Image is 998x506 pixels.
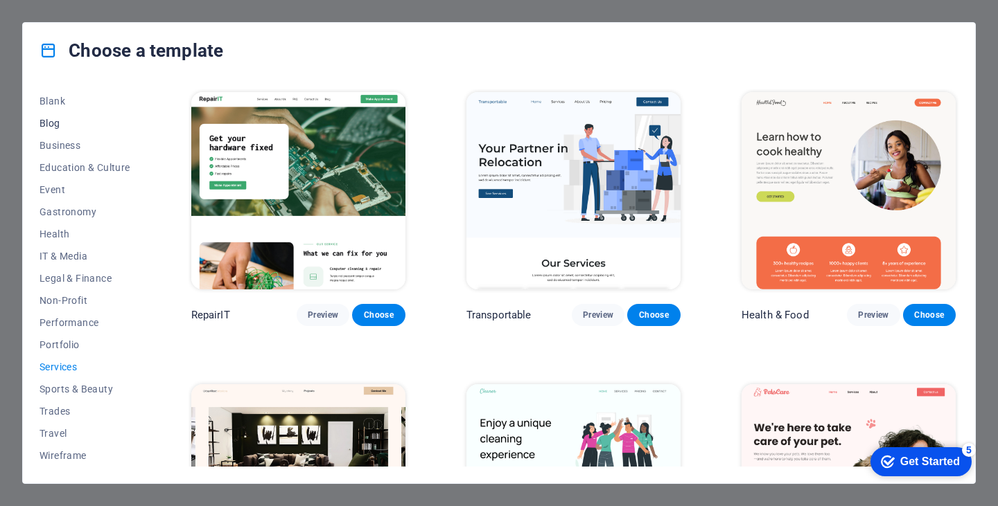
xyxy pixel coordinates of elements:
[40,383,130,395] span: Sports & Beauty
[40,273,130,284] span: Legal & Finance
[40,118,130,129] span: Blog
[583,309,613,320] span: Preview
[40,317,130,328] span: Performance
[40,356,130,378] button: Services
[903,304,956,326] button: Choose
[363,309,394,320] span: Choose
[40,39,223,62] h4: Choose a template
[572,304,624,326] button: Preview
[297,304,349,326] button: Preview
[40,400,130,422] button: Trades
[40,245,130,267] button: IT & Media
[41,15,100,28] div: Get Started
[40,162,130,173] span: Education & Culture
[742,308,809,322] p: Health & Food
[638,309,669,320] span: Choose
[40,361,130,372] span: Services
[40,90,130,112] button: Blank
[191,308,230,322] p: RepairIT
[40,96,130,107] span: Blank
[40,134,130,156] button: Business
[40,140,130,151] span: Business
[40,339,130,350] span: Portfolio
[40,179,130,201] button: Event
[11,7,112,36] div: Get Started 5 items remaining, 0% complete
[352,304,405,326] button: Choose
[914,309,945,320] span: Choose
[40,334,130,356] button: Portfolio
[40,295,130,306] span: Non-Profit
[191,92,405,289] img: RepairIT
[40,444,130,467] button: Wireframe
[40,223,130,245] button: Health
[40,201,130,223] button: Gastronomy
[40,289,130,311] button: Non-Profit
[40,422,130,444] button: Travel
[742,92,956,289] img: Health & Food
[466,92,681,289] img: Transportable
[858,309,888,320] span: Preview
[466,308,532,322] p: Transportable
[40,378,130,400] button: Sports & Beauty
[40,112,130,134] button: Blog
[40,184,130,195] span: Event
[40,228,130,240] span: Health
[308,309,338,320] span: Preview
[627,304,680,326] button: Choose
[40,251,130,262] span: IT & Media
[40,206,130,217] span: Gastronomy
[40,311,130,334] button: Performance
[40,428,130,439] span: Travel
[847,304,900,326] button: Preview
[40,156,130,179] button: Education & Culture
[40,406,130,417] span: Trades
[40,267,130,289] button: Legal & Finance
[40,450,130,461] span: Wireframe
[103,3,116,17] div: 5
